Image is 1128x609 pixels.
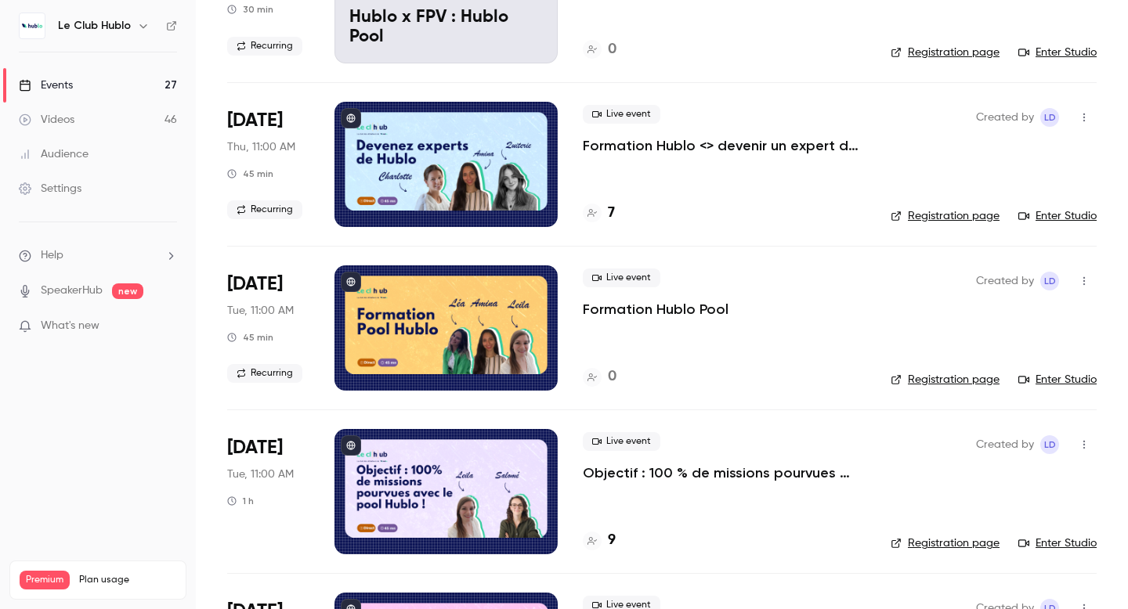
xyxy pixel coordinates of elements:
a: 0 [583,366,616,387]
h6: Le Club Hublo [58,18,131,34]
span: [DATE] [227,272,283,297]
h4: 0 [608,366,616,387]
span: Recurring [227,200,302,219]
li: help-dropdown-opener [19,247,177,264]
span: Leila Domec [1040,435,1059,454]
span: LD [1044,272,1056,290]
a: Registration page [891,45,1000,60]
div: Audience [19,146,89,162]
span: Created by [976,435,1034,454]
a: Enter Studio [1018,535,1097,551]
a: Formation Hublo <> devenir un expert de la plateforme ! [583,136,866,155]
span: Created by [976,108,1034,127]
span: Help [41,247,63,264]
a: Registration page [891,208,1000,224]
a: SpeakerHub [41,283,103,299]
span: Thu, 11:00 AM [227,139,295,155]
a: Registration page [891,535,1000,551]
a: Objectif : 100 % de missions pourvues avec le pool Hublo ! [583,463,866,482]
span: Recurring [227,364,302,383]
a: 7 [583,203,615,224]
span: What's new [41,318,99,334]
span: Recurring [227,37,302,56]
span: Leila Domec [1040,272,1059,290]
a: 0 [583,39,616,60]
div: Oct 2 Thu, 11:00 AM (Europe/Paris) [227,102,309,227]
h4: 7 [608,203,615,224]
div: 1 h [227,495,254,507]
span: Live event [583,432,660,451]
span: Leila Domec [1040,108,1059,127]
a: Enter Studio [1018,45,1097,60]
div: Events [19,77,73,93]
div: Oct 7 Tue, 11:00 AM (Europe/Paris) [227,265,309,391]
img: Le Club Hublo [20,13,45,38]
div: Videos [19,112,74,128]
span: [DATE] [227,108,283,133]
p: Hublo x FPV : Hublo Pool [349,8,543,49]
span: LD [1044,435,1056,454]
div: 45 min [227,168,273,180]
a: Enter Studio [1018,372,1097,387]
h4: 9 [608,530,616,551]
h4: 0 [608,39,616,60]
span: new [112,283,143,299]
span: Tue, 11:00 AM [227,303,294,319]
span: [DATE] [227,435,283,460]
div: 45 min [227,331,273,344]
span: Plan usage [79,574,176,586]
span: LD [1044,108,1056,127]
a: Formation Hublo Pool [583,300,728,319]
a: Enter Studio [1018,208,1097,224]
a: Registration page [891,372,1000,387]
div: Oct 7 Tue, 11:00 AM (Europe/Paris) [227,429,309,554]
span: Live event [583,105,660,124]
span: Live event [583,268,660,287]
a: 9 [583,530,616,551]
iframe: Noticeable Trigger [158,319,177,333]
div: Settings [19,181,81,196]
div: 30 min [227,3,273,16]
span: Created by [976,272,1034,290]
span: Tue, 11:00 AM [227,467,294,482]
span: Premium [20,571,70,589]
